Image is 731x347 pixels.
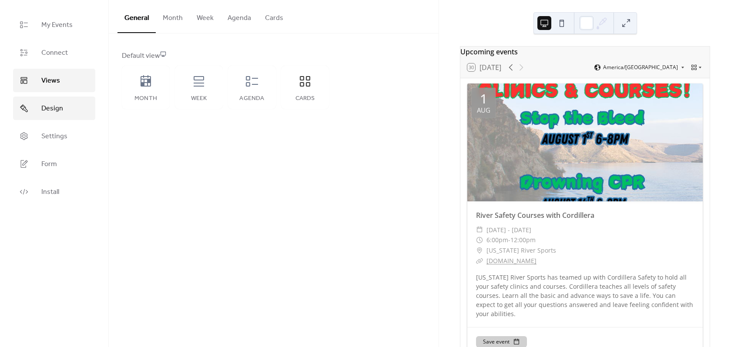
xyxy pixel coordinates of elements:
[13,41,95,64] a: Connect
[476,256,483,266] div: ​
[13,69,95,92] a: Views
[476,235,483,245] div: ​
[460,47,710,57] div: Upcoming events
[486,245,556,256] span: [US_STATE] River Sports
[13,13,95,37] a: My Events
[41,20,73,30] span: My Events
[477,107,490,113] div: Aug
[480,92,487,105] div: 1
[41,48,68,58] span: Connect
[184,95,214,102] div: Week
[13,152,95,176] a: Form
[476,210,594,220] a: River Safety Courses with Cordillera
[486,257,537,265] a: [DOMAIN_NAME]
[41,76,60,86] span: Views
[41,159,57,170] span: Form
[131,95,161,102] div: Month
[13,180,95,204] a: Install
[41,103,63,114] span: Design
[486,235,508,245] span: 6:00pm
[290,95,320,102] div: Cards
[603,65,678,70] span: America/[GEOGRAPHIC_DATA]
[486,225,531,235] span: [DATE] - [DATE]
[122,51,424,61] div: Default view
[41,187,59,197] span: Install
[510,235,536,245] span: 12:00pm
[467,273,703,318] div: [US_STATE] River Sports has teamed up with Cordillera Safety to hold all your safety clinics and ...
[13,124,95,148] a: Settings
[476,245,483,256] div: ​
[237,95,267,102] div: Agenda
[508,235,510,245] span: -
[41,131,67,142] span: Settings
[476,225,483,235] div: ​
[13,97,95,120] a: Design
